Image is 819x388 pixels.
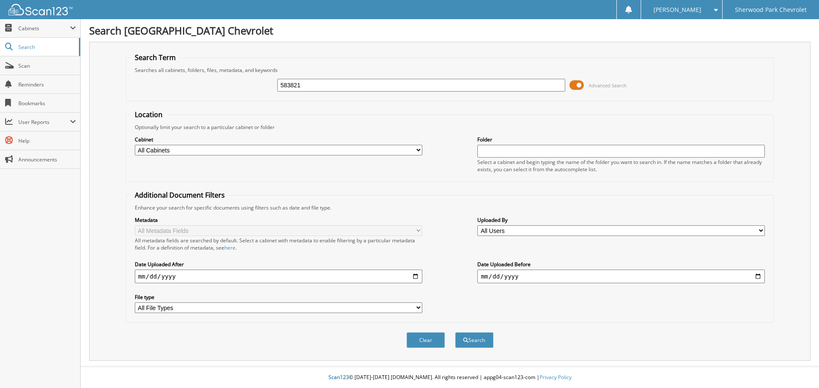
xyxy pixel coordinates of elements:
legend: Additional Document Filters [131,190,229,200]
span: Cabinets [18,25,70,32]
span: Bookmarks [18,100,76,107]
span: Announcements [18,156,76,163]
img: scan123-logo-white.svg [9,4,73,15]
legend: Search Term [131,53,180,62]
a: here [224,244,235,251]
legend: Location [131,110,167,119]
div: All metadata fields are searched by default. Select a cabinet with metadata to enable filtering b... [135,237,422,251]
label: Uploaded By [477,216,765,224]
span: Scan123 [328,374,349,381]
div: Optionally limit your search to a particular cabinet or folder [131,124,770,131]
button: Search [455,332,494,348]
span: Scan [18,62,76,69]
button: Clear [407,332,445,348]
label: Date Uploaded Before [477,261,765,268]
input: start [135,270,422,283]
span: [PERSON_NAME] [653,7,701,12]
label: Cabinet [135,136,422,143]
div: © [DATE]-[DATE] [DOMAIN_NAME]. All rights reserved | appg04-scan123-com | [81,367,819,388]
span: Search [18,43,75,51]
a: Privacy Policy [540,374,572,381]
label: File type [135,293,422,301]
span: Advanced Search [589,82,627,89]
span: Sherwood Park Chevrolet [735,7,807,12]
label: Date Uploaded After [135,261,422,268]
div: Select a cabinet and begin typing the name of the folder you want to search in. If the name match... [477,158,765,173]
span: Help [18,137,76,144]
div: Enhance your search for specific documents using filters such as date and file type. [131,204,770,211]
div: Searches all cabinets, folders, files, metadata, and keywords [131,66,770,74]
span: Reminders [18,81,76,88]
label: Metadata [135,216,422,224]
label: Folder [477,136,765,143]
input: end [477,270,765,283]
span: User Reports [18,118,70,126]
iframe: Chat Widget [776,347,819,388]
h1: Search [GEOGRAPHIC_DATA] Chevrolet [89,23,810,37]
